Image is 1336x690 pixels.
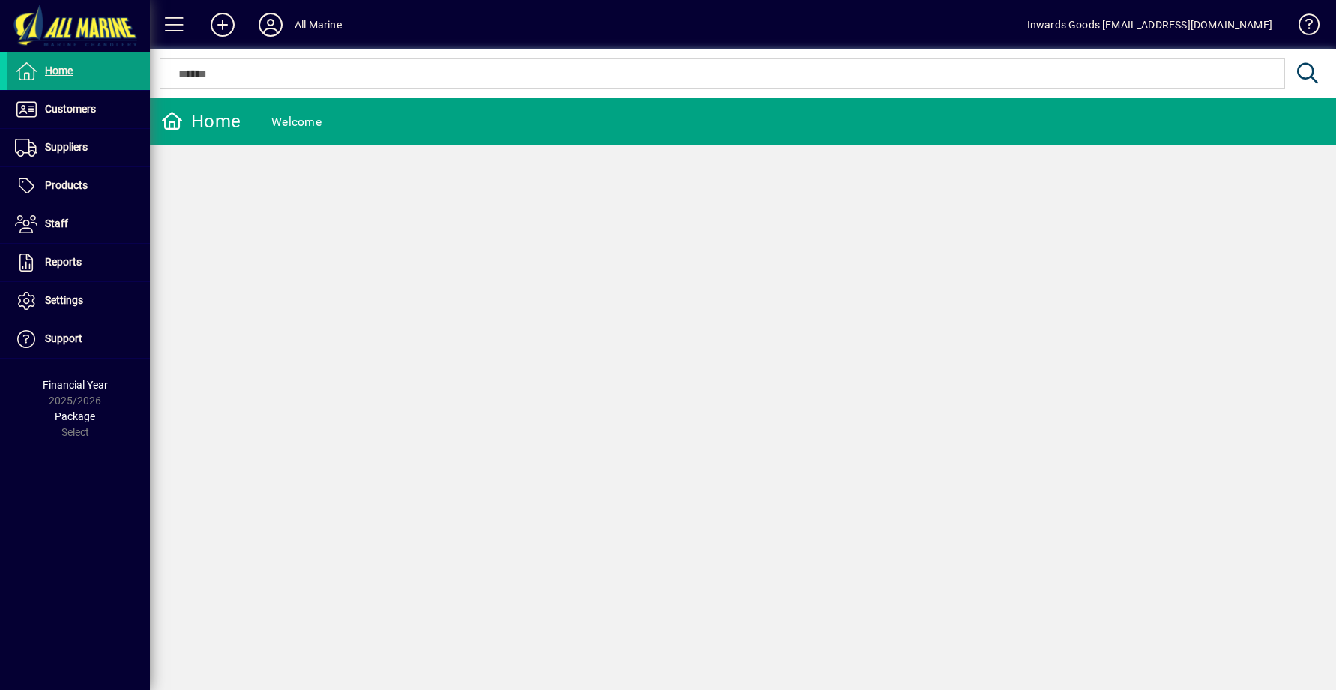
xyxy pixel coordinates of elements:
[45,217,68,229] span: Staff
[7,129,150,166] a: Suppliers
[1287,3,1317,52] a: Knowledge Base
[7,205,150,243] a: Staff
[45,294,83,306] span: Settings
[7,167,150,205] a: Products
[247,11,295,38] button: Profile
[45,64,73,76] span: Home
[43,379,108,391] span: Financial Year
[45,103,96,115] span: Customers
[7,320,150,358] a: Support
[7,91,150,128] a: Customers
[45,332,82,344] span: Support
[45,141,88,153] span: Suppliers
[7,244,150,281] a: Reports
[1027,13,1272,37] div: Inwards Goods [EMAIL_ADDRESS][DOMAIN_NAME]
[199,11,247,38] button: Add
[271,110,322,134] div: Welcome
[161,109,241,133] div: Home
[45,256,82,268] span: Reports
[45,179,88,191] span: Products
[55,410,95,422] span: Package
[295,13,342,37] div: All Marine
[7,282,150,319] a: Settings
